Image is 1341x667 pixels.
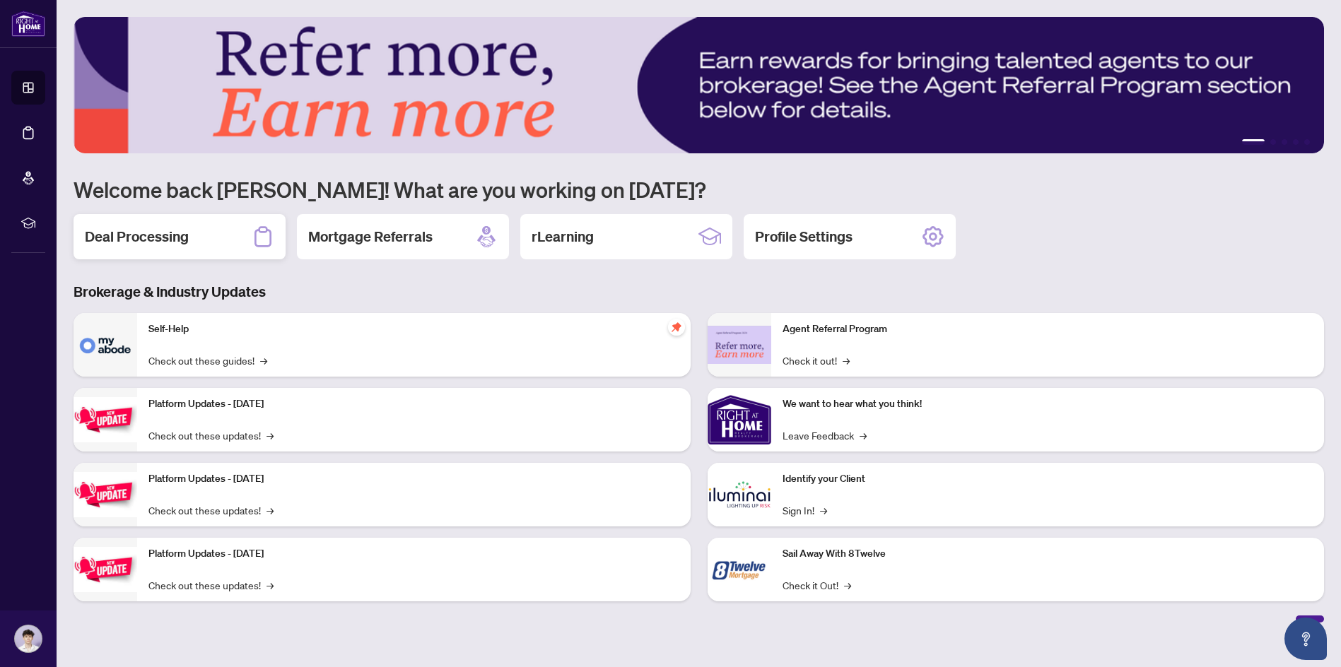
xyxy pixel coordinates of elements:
h2: Mortgage Referrals [308,227,433,247]
span: pushpin [668,319,685,336]
a: Leave Feedback→ [783,427,867,443]
a: Check it out!→ [783,353,850,368]
img: Self-Help [74,313,137,377]
img: Identify your Client [708,463,771,526]
img: Agent Referral Program [708,326,771,365]
button: 5 [1304,139,1310,145]
h2: Deal Processing [85,227,189,247]
p: Identify your Client [783,471,1313,487]
span: → [267,502,274,518]
img: Platform Updates - June 23, 2025 [74,547,137,591]
p: Agent Referral Program [783,321,1313,337]
img: Slide 0 [74,17,1324,153]
a: Check out these updates!→ [148,502,274,518]
p: We want to hear what you think! [783,396,1313,412]
span: → [844,577,851,593]
button: 2 [1270,139,1276,145]
button: 4 [1293,139,1299,145]
img: We want to hear what you think! [708,388,771,451]
a: Check out these guides!→ [148,353,267,368]
button: 1 [1242,139,1265,145]
img: Sail Away With 8Twelve [708,538,771,601]
span: → [860,427,867,443]
span: → [267,427,274,443]
p: Platform Updates - [DATE] [148,471,679,487]
span: → [843,353,850,368]
p: Platform Updates - [DATE] [148,546,679,562]
h2: rLearning [532,227,594,247]
img: logo [11,11,45,37]
p: Platform Updates - [DATE] [148,396,679,412]
h2: Profile Settings [755,227,853,247]
h1: Welcome back [PERSON_NAME]! What are you working on [DATE]? [74,176,1324,203]
span: → [267,577,274,593]
span: → [260,353,267,368]
button: 3 [1282,139,1287,145]
a: Check it Out!→ [783,577,851,593]
p: Self-Help [148,321,679,337]
h3: Brokerage & Industry Updates [74,282,1324,302]
a: Check out these updates!→ [148,577,274,593]
img: Platform Updates - July 21, 2025 [74,397,137,442]
a: Check out these updates!→ [148,427,274,443]
img: Platform Updates - July 8, 2025 [74,472,137,517]
button: Open asap [1284,618,1327,660]
p: Sail Away With 8Twelve [783,546,1313,562]
a: Sign In!→ [783,502,827,518]
img: Profile Icon [15,625,42,652]
span: → [820,502,827,518]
